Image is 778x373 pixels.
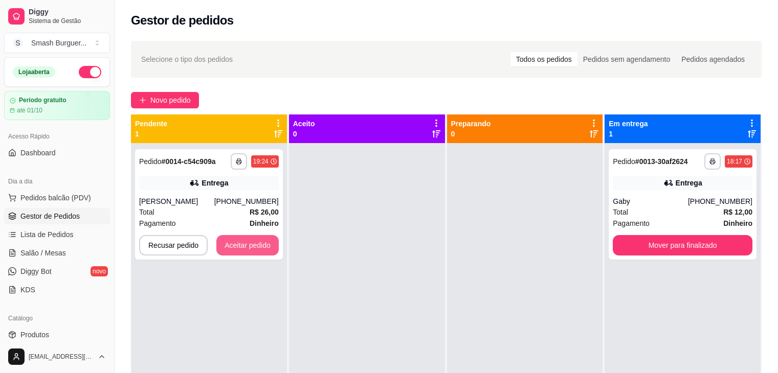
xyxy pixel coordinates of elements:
[4,282,110,298] a: KDS
[13,38,23,48] span: S
[17,106,42,114] article: até 01/10
[510,52,577,66] div: Todos os pedidos
[202,178,228,188] div: Entrega
[13,66,55,78] div: Loja aberta
[4,33,110,53] button: Select a team
[162,157,216,166] strong: # 0014-c54c909a
[4,263,110,279] a: Diggy Botnovo
[139,235,208,255] button: Recusar pedido
[577,52,676,66] div: Pedidos sem agendamento
[29,353,94,361] span: [EMAIL_ADDRESS][DOMAIN_NAME]
[216,235,279,255] button: Aceitar pedido
[20,193,91,203] span: Pedidos balcão (PDV)
[609,129,648,139] p: 1
[20,211,80,221] span: Gestor de Pedidos
[20,330,49,340] span: Produtos
[4,190,110,206] button: Pedidos balcão (PDV)
[131,12,234,29] h2: Gestor de pedidos
[4,344,110,369] button: [EMAIL_ADDRESS][DOMAIN_NAME]
[613,218,650,229] span: Pagamento
[135,129,167,139] p: 1
[253,157,269,166] div: 19:24
[451,129,491,139] p: 0
[20,229,74,240] span: Lista de Pedidos
[723,208,752,216] strong: R$ 12,00
[214,196,279,206] div: [PHONE_NUMBER]
[4,310,110,327] div: Catálogo
[688,196,752,206] div: [PHONE_NUMBER]
[20,248,66,258] span: Salão / Mesas
[20,285,35,295] span: KDS
[613,235,752,255] button: Mover para finalizado
[609,119,648,129] p: Em entrega
[79,66,101,78] button: Alterar Status
[4,327,110,343] a: Produtos
[4,4,110,29] a: DiggySistema de Gestão
[139,218,176,229] span: Pagamento
[4,245,110,261] a: Salão / Mesas
[4,226,110,243] a: Lista de Pedidos
[250,208,279,216] strong: R$ 26,00
[451,119,491,129] p: Preparando
[131,92,199,108] button: Novo pedido
[293,129,315,139] p: 0
[635,157,688,166] strong: # 0013-30af2624
[139,157,162,166] span: Pedido
[141,54,233,65] span: Selecione o tipo dos pedidos
[29,17,106,25] span: Sistema de Gestão
[727,157,742,166] div: 18:17
[19,97,66,104] article: Período gratuito
[676,178,702,188] div: Entrega
[676,52,750,66] div: Pedidos agendados
[613,196,688,206] div: Gaby
[4,208,110,224] a: Gestor de Pedidos
[613,157,635,166] span: Pedido
[250,219,279,227] strong: Dinheiro
[4,173,110,190] div: Dia a dia
[150,95,191,106] span: Novo pedido
[4,128,110,145] div: Acesso Rápido
[20,148,56,158] span: Dashboard
[613,206,628,218] span: Total
[4,145,110,161] a: Dashboard
[20,266,52,276] span: Diggy Bot
[723,219,752,227] strong: Dinheiro
[139,196,214,206] div: [PERSON_NAME]
[135,119,167,129] p: Pendente
[139,206,154,218] span: Total
[4,91,110,120] a: Período gratuitoaté 01/10
[139,97,146,104] span: plus
[29,8,106,17] span: Diggy
[31,38,86,48] div: Smash Burguer ...
[293,119,315,129] p: Aceito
